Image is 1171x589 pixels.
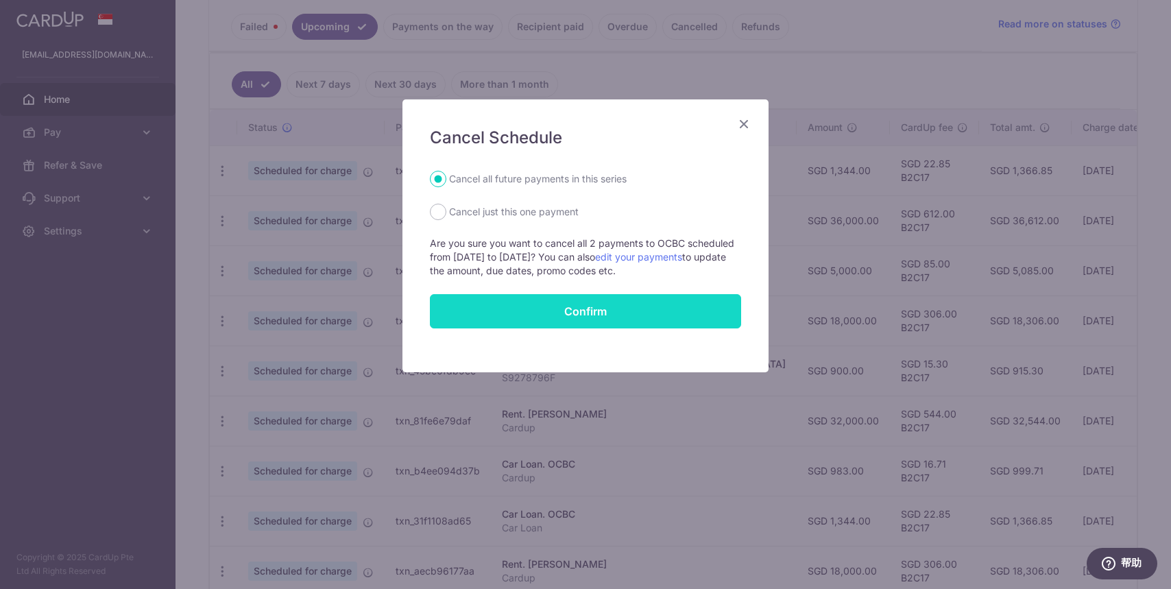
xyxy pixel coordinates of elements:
[1086,548,1157,582] iframe: 打开一个小组件，您可以在其中找到更多信息
[449,171,627,187] label: Cancel all future payments in this series
[449,204,579,220] label: Cancel just this one payment
[430,294,741,328] button: Confirm
[430,237,741,278] p: Are you sure you want to cancel all 2 payments to OCBC scheduled from [DATE] to [DATE]? You can a...
[430,127,741,149] h5: Cancel Schedule
[736,116,752,132] button: Close
[595,251,682,263] a: edit your payments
